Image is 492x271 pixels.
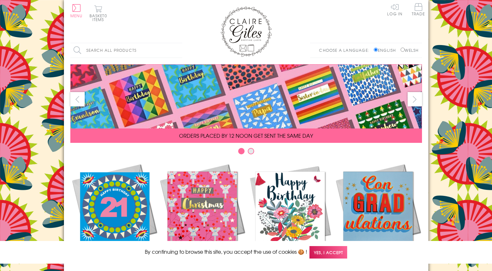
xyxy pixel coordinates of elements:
[221,6,272,57] img: Claire Giles Greetings Cards
[387,3,402,16] a: Log In
[70,148,422,158] div: Carousel Pagination
[412,3,425,17] a: Trade
[319,47,372,53] p: Choose a language:
[408,92,422,106] button: next
[158,162,246,263] a: Christmas
[248,148,254,154] button: Carousel Page 2
[374,47,399,53] label: English
[401,48,405,52] input: Welsh
[70,13,83,19] span: Menu
[92,13,107,22] span: 0 items
[374,48,378,52] input: English
[90,5,107,21] button: Basket0 items
[246,162,334,263] a: Birthdays
[401,47,419,53] label: Welsh
[70,43,182,58] input: Search all products
[176,43,182,58] input: Search
[70,162,158,263] a: New Releases
[309,246,347,259] span: Yes, I accept
[412,3,425,16] span: Trade
[238,148,245,154] button: Carousel Page 1 (Current Slide)
[334,162,422,263] a: Academic
[70,92,85,106] button: prev
[179,132,313,139] span: ORDERS PLACED BY 12 NOON GET SENT THE SAME DAY
[70,4,83,18] button: Menu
